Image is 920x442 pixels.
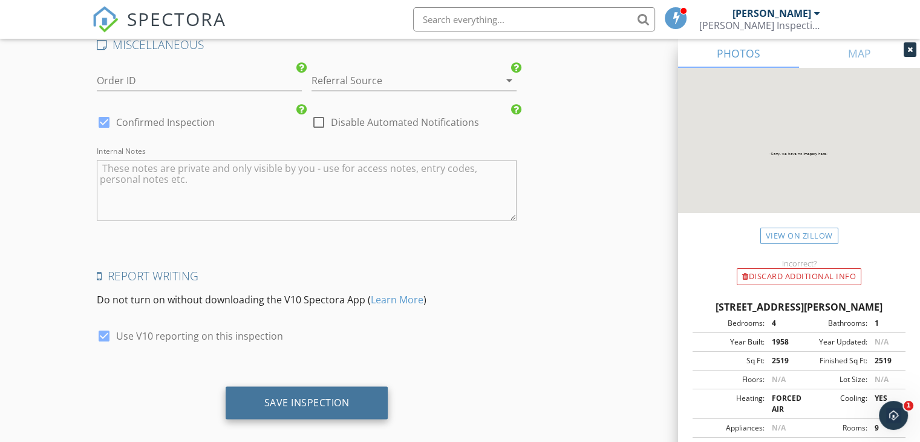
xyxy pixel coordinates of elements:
[502,73,517,88] i: arrow_drop_down
[97,37,517,53] h4: MISCELLANEOUS
[331,116,479,128] label: Disable Automated Notifications
[678,259,920,268] div: Incorrect?
[799,337,867,348] div: Year Updated:
[116,329,283,341] label: Use V10 reporting on this inspection
[772,423,786,433] span: N/A
[678,68,920,242] img: streetview
[737,268,861,285] div: Discard Additional info
[799,374,867,385] div: Lot Size:
[696,318,765,329] div: Bedrooms:
[92,16,226,42] a: SPECTORA
[92,6,119,33] img: The Best Home Inspection Software - Spectora
[867,393,902,415] div: YES
[765,355,799,366] div: 2519
[799,393,867,415] div: Cooling:
[799,423,867,434] div: Rooms:
[875,337,889,347] span: N/A
[97,160,517,220] textarea: Internal Notes
[765,393,799,415] div: FORCED AIR
[765,318,799,329] div: 4
[264,396,350,408] div: Save Inspection
[799,355,867,366] div: Finished Sq Ft:
[696,393,765,415] div: Heating:
[97,268,517,283] h4: Report Writing
[678,39,799,68] a: PHOTOS
[875,374,889,384] span: N/A
[765,337,799,348] div: 1958
[97,292,517,306] p: Do not turn on without downloading the V10 Spectora App ( )
[127,6,226,31] span: SPECTORA
[116,116,215,128] label: Confirmed Inspection
[693,300,905,314] div: [STREET_ADDRESS][PERSON_NAME]
[799,318,867,329] div: Bathrooms:
[772,374,786,384] span: N/A
[696,337,765,348] div: Year Built:
[696,423,765,434] div: Appliances:
[696,374,765,385] div: Floors:
[699,19,820,31] div: Austin's Inspection Services llc
[879,401,908,430] iframe: Intercom live chat
[760,228,838,244] a: View on Zillow
[867,423,902,434] div: 9
[696,355,765,366] div: Sq Ft:
[904,401,913,411] span: 1
[371,292,423,306] a: Learn More
[732,7,811,19] div: [PERSON_NAME]
[413,7,655,31] input: Search everything...
[867,318,902,329] div: 1
[867,355,902,366] div: 2519
[799,39,920,68] a: MAP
